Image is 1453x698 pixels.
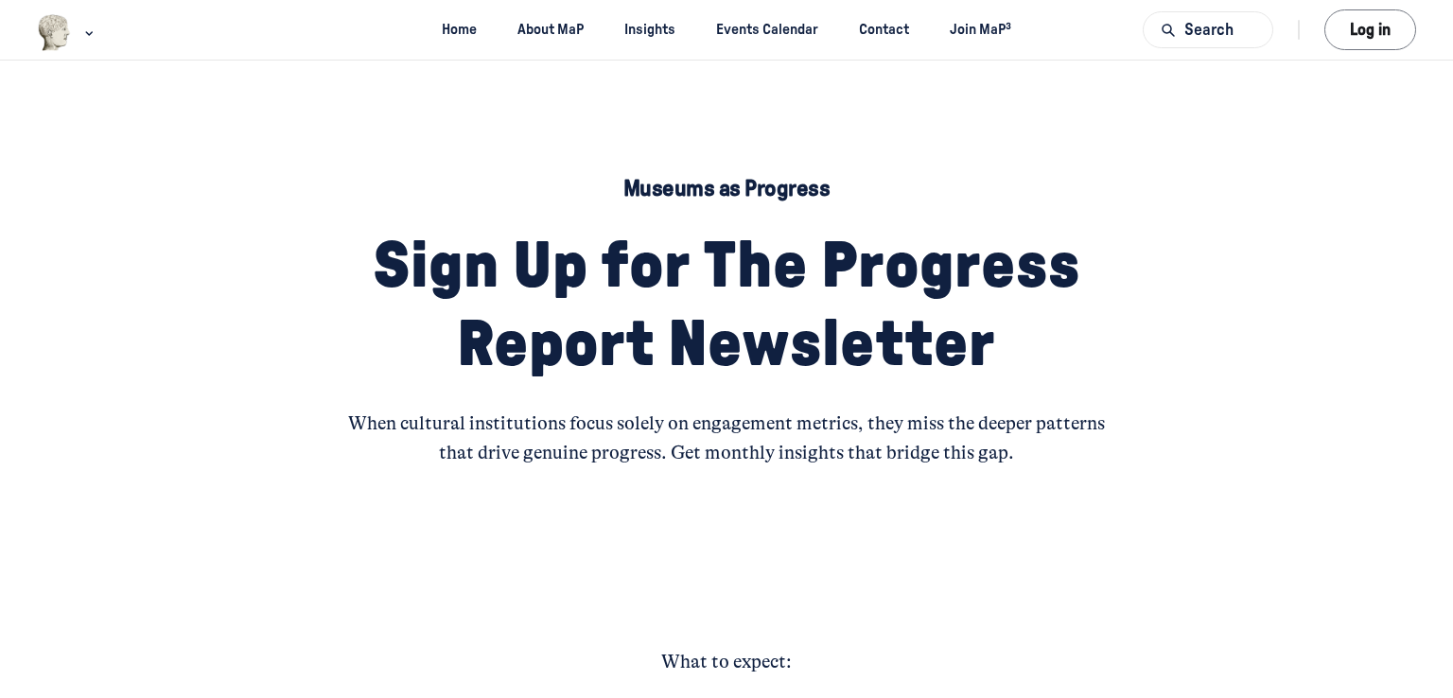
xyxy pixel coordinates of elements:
[425,12,493,47] a: Home
[1143,11,1273,48] button: Search
[934,12,1028,47] a: Join MaP³
[608,12,692,47] a: Insights
[37,14,72,51] img: Museums as Progress logo
[843,12,926,47] a: Contact
[501,12,601,47] a: About MaP
[661,648,792,677] p: What to expect:
[334,410,1118,468] p: When cultural institutions focus solely on engagement metrics, they miss the deeper patterns that...
[700,12,835,47] a: Events Calendar
[1324,9,1416,50] button: Log in
[334,228,1118,385] h1: Sign Up for The Progress Report Newsletter
[37,12,98,53] button: Museums as Progress logo
[623,175,830,203] h5: Museums as Progress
